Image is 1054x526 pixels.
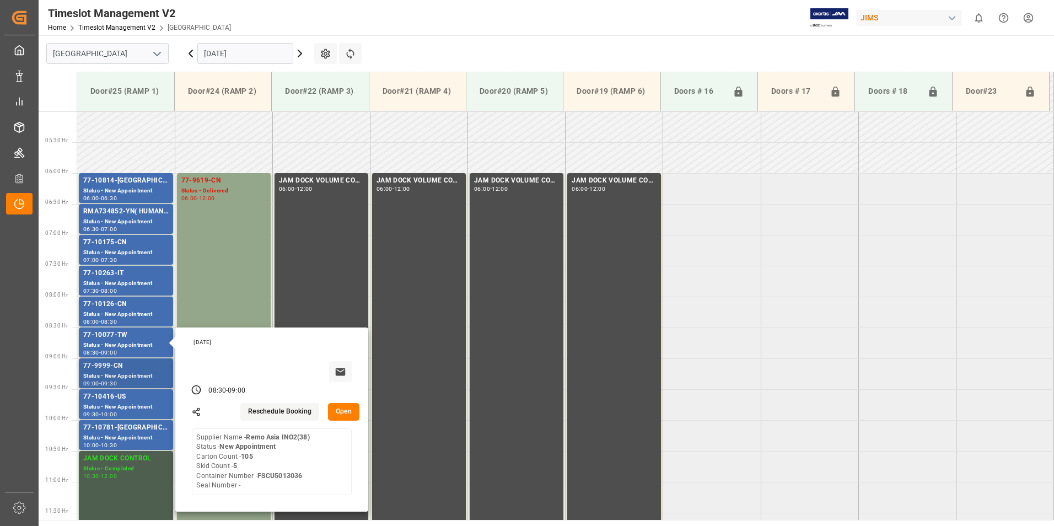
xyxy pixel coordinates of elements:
div: 12:00 [199,196,215,201]
div: - [99,412,101,417]
div: 10:30 [101,443,117,448]
b: New Appointment [219,443,276,450]
span: 06:00 Hr [45,168,68,174]
div: - [226,386,228,396]
div: 12:00 [297,186,313,191]
span: 05:30 Hr [45,137,68,143]
div: Status - New Appointment [83,372,169,381]
div: 77-10263-IT [83,268,169,279]
div: - [99,443,101,448]
div: 09:00 [228,386,245,396]
div: 12:00 [589,186,605,191]
div: 10:00 [101,412,117,417]
div: 77-10077-TW [83,330,169,341]
div: Timeslot Management V2 [48,5,231,22]
div: 09:30 [101,381,117,386]
span: 07:00 Hr [45,230,68,236]
div: 06:30 [83,227,99,232]
a: Home [48,24,66,31]
div: 10:00 [83,443,99,448]
div: 77-10126-CN [83,299,169,310]
span: 09:30 Hr [45,384,68,390]
div: 07:00 [101,227,117,232]
div: JAM DOCK VOLUME CONTROL [474,175,559,186]
img: Exertis%20JAM%20-%20Email%20Logo.jpg_1722504956.jpg [810,8,848,28]
button: Open [328,403,360,421]
div: 77-9999-CN [83,361,169,372]
button: show 0 new notifications [966,6,991,30]
div: 10:30 [83,474,99,479]
span: 06:30 Hr [45,199,68,205]
div: Door#23 [961,81,1020,102]
div: Door#19 (RAMP 6) [572,81,651,101]
b: FSCU5013036 [257,472,302,480]
button: JIMS [856,7,966,28]
div: 08:00 [101,288,117,293]
div: Doors # 18 [864,81,922,102]
div: Status - New Appointment [83,310,169,319]
div: 77-10416-US [83,391,169,402]
div: Status - New Appointment [83,217,169,227]
div: - [99,288,101,293]
div: JAM DOCK VOLUME CONTROL [279,175,364,186]
div: Door#25 (RAMP 1) [86,81,165,101]
input: Type to search/select [46,43,169,64]
div: JAM DOCK CONTROL [83,453,169,464]
span: 10:30 Hr [45,446,68,452]
div: 77-10175-CN [83,237,169,248]
div: 12:00 [394,186,410,191]
div: 06:00 [474,186,490,191]
div: - [392,186,394,191]
b: 5 [233,462,237,470]
input: DD.MM.YYYY [197,43,293,64]
div: 06:00 [181,196,197,201]
b: 105 [241,453,252,460]
div: - [490,186,492,191]
div: Doors # 17 [767,81,825,102]
div: - [295,186,297,191]
span: 08:30 Hr [45,323,68,329]
div: [DATE] [190,339,356,346]
div: JIMS [856,10,962,26]
div: Status - New Appointment [83,248,169,257]
div: - [197,196,198,201]
div: Supplier Name - Status - Carton Count - Skid Count - Container Number - Seal Number - [196,433,309,491]
div: Door#20 (RAMP 5) [475,81,554,101]
div: JAM DOCK VOLUME CONTROL [572,175,657,186]
div: 08:00 [83,319,99,324]
span: 09:00 Hr [45,353,68,359]
div: 09:00 [101,350,117,355]
span: 11:30 Hr [45,508,68,514]
div: - [99,319,101,324]
div: Status - Completed [83,464,169,474]
div: JAM DOCK VOLUME CONTROL [377,175,461,186]
a: Timeslot Management V2 [78,24,155,31]
div: 08:30 [208,386,226,396]
div: Status - New Appointment [83,279,169,288]
span: 11:00 Hr [45,477,68,483]
div: Doors # 16 [670,81,728,102]
div: 06:00 [279,186,295,191]
div: - [99,381,101,386]
div: 77-9619-CN [181,175,266,186]
div: 06:30 [101,196,117,201]
div: - [588,186,589,191]
span: 10:00 Hr [45,415,68,421]
div: 12:00 [492,186,508,191]
div: 77-10781-[GEOGRAPHIC_DATA] [83,422,169,433]
span: 07:30 Hr [45,261,68,267]
div: - [99,474,101,479]
div: 07:00 [83,257,99,262]
div: 08:30 [101,319,117,324]
div: 06:00 [83,196,99,201]
div: 07:30 [83,288,99,293]
div: 77-10814-[GEOGRAPHIC_DATA] [83,175,169,186]
div: RMA734852-YN( HUMAN TOUCH CHAIR) [83,206,169,217]
div: 06:00 [572,186,588,191]
span: 08:00 Hr [45,292,68,298]
div: Status - New Appointment [83,341,169,350]
div: 06:00 [377,186,392,191]
div: - [99,227,101,232]
div: Door#22 (RAMP 3) [281,81,359,101]
div: 09:00 [83,381,99,386]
